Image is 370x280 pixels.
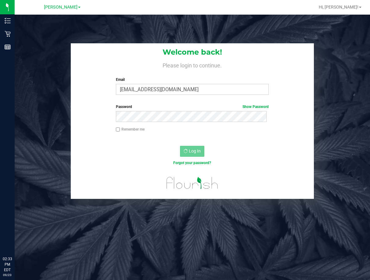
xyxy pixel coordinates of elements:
button: Log In [180,146,204,157]
inline-svg: Inventory [5,18,11,24]
p: 02:33 PM EDT [3,256,12,273]
label: Email [116,77,269,82]
span: Password [116,105,132,109]
a: Show Password [242,105,269,109]
input: Remember me [116,127,120,132]
h1: Welcome back! [71,48,314,56]
label: Remember me [116,127,145,132]
span: Log In [189,149,201,153]
h4: Please login to continue. [71,61,314,68]
span: Hi, [PERSON_NAME]! [319,5,358,9]
img: flourish_logo.svg [162,172,223,194]
inline-svg: Reports [5,44,11,50]
a: Forgot your password? [173,161,211,165]
span: [PERSON_NAME] [44,5,77,10]
p: 09/23 [3,273,12,277]
inline-svg: Retail [5,31,11,37]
